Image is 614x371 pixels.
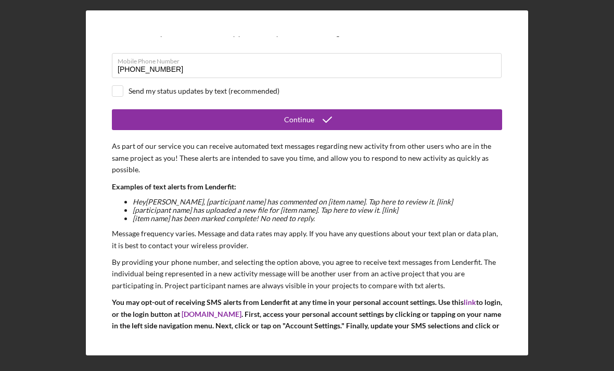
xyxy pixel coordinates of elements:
[284,109,314,130] div: Continue
[129,87,279,95] div: Send my status updates by text (recommended)
[133,206,502,214] li: [participant name] has uploaded a new file for [item name]. Tap here to view it. [link]
[112,140,502,175] p: As part of our service you can receive automated text messages regarding new activity from other ...
[133,214,502,223] li: [item name] has been marked complete! No need to reply.
[133,198,502,206] li: Hey [PERSON_NAME] , [participant name] has commented on [item name]. Tap here to review it. [link]
[464,298,476,306] a: link
[112,181,502,193] p: Examples of text alerts from Lenderfit:
[112,109,502,130] button: Continue
[112,297,502,343] p: You may opt-out of receiving SMS alerts from Lenderfit at any time in your personal account setti...
[112,257,502,291] p: By providing your phone number, and selecting the option above, you agree to receive text message...
[118,54,502,65] label: Mobile Phone Number
[182,310,241,318] a: [DOMAIN_NAME]
[112,228,502,251] p: Message frequency varies. Message and data rates may apply. If you have any questions about your ...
